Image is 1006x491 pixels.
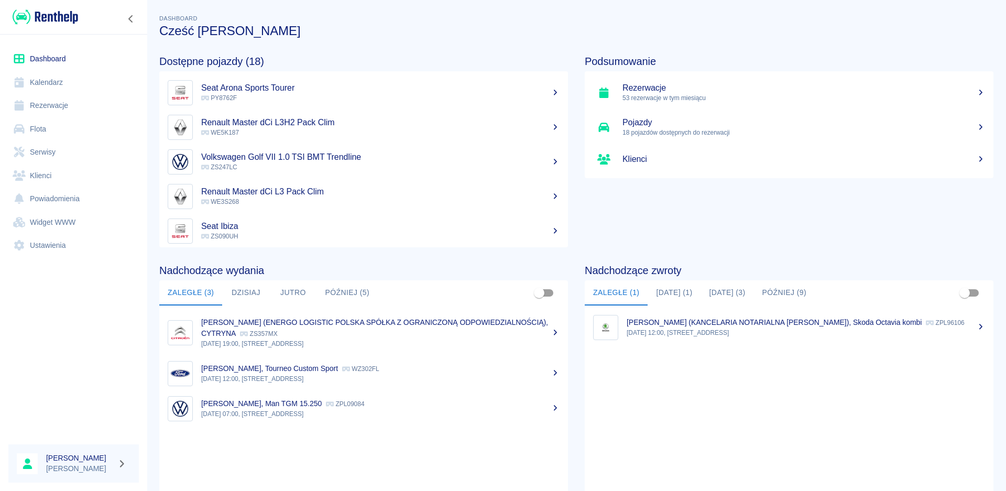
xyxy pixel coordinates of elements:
h5: Volkswagen Golf VII 1.0 TSI BMT Trendline [201,152,560,162]
h5: Seat Ibiza [201,221,560,232]
button: Zaległe (3) [159,280,222,305]
img: Image [170,117,190,137]
a: Ustawienia [8,234,139,257]
a: ImageVolkswagen Golf VII 1.0 TSI BMT Trendline ZS247LC [159,145,568,179]
p: [DATE] 19:00, [STREET_ADDRESS] [201,339,560,348]
h4: Dostępne pojazdy (18) [159,55,568,68]
h5: Klienci [622,154,985,165]
p: 18 pojazdów dostępnych do rezerwacji [622,128,985,137]
h4: Nadchodzące wydania [159,264,568,277]
h5: Seat Arona Sports Tourer [201,83,560,93]
p: [DATE] 07:00, [STREET_ADDRESS] [201,409,560,419]
h4: Nadchodzące zwroty [585,264,993,277]
a: Powiadomienia [8,187,139,211]
button: Później (5) [316,280,378,305]
span: Pokaż przypisane tylko do mnie [529,283,549,303]
a: Pojazdy18 pojazdów dostępnych do rezerwacji [585,110,993,145]
button: Zaległe (1) [585,280,648,305]
p: [PERSON_NAME] (KANCELARIA NOTARIALNA [PERSON_NAME]), Skoda Octavia kombi [627,318,922,326]
img: Image [170,221,190,241]
p: [PERSON_NAME], Tourneo Custom Sport [201,364,338,373]
a: Klienci [8,164,139,188]
a: Serwisy [8,140,139,164]
h5: Pojazdy [622,117,985,128]
a: Image[PERSON_NAME], Tourneo Custom Sport WZ302FL[DATE] 12:00, [STREET_ADDRESS] [159,356,568,391]
button: Później (9) [754,280,815,305]
h4: Podsumowanie [585,55,993,68]
a: Klienci [585,145,993,174]
img: Image [170,323,190,343]
a: ImageSeat Arona Sports Tourer PY8762F [159,75,568,110]
span: WE3S268 [201,198,239,205]
img: Image [596,318,616,337]
span: PY8762F [201,94,237,102]
button: Dzisiaj [222,280,269,305]
h5: Renault Master dCi L3 Pack Clim [201,187,560,197]
button: [DATE] (1) [648,280,701,305]
button: [DATE] (3) [701,280,754,305]
span: ZS090UH [201,233,238,240]
p: ZPL96106 [926,319,964,326]
a: Flota [8,117,139,141]
a: Image[PERSON_NAME], Man TGM 15.250 ZPL09084[DATE] 07:00, [STREET_ADDRESS] [159,391,568,426]
img: Renthelp logo [13,8,78,26]
p: [DATE] 12:00, [STREET_ADDRESS] [627,328,985,337]
h6: [PERSON_NAME] [46,453,113,463]
span: WE5K187 [201,129,239,136]
img: Image [170,399,190,419]
a: Rezerwacje [8,94,139,117]
p: [PERSON_NAME] [46,463,113,474]
h3: Cześć [PERSON_NAME] [159,24,993,38]
a: Image[PERSON_NAME] (KANCELARIA NOTARIALNA [PERSON_NAME]), Skoda Octavia kombi ZPL96106[DATE] 12:0... [585,310,993,345]
h5: Renault Master dCi L3H2 Pack Clim [201,117,560,128]
p: ZPL09084 [326,400,364,408]
a: ImageRenault Master dCi L3H2 Pack Clim WE5K187 [159,110,568,145]
a: Widget WWW [8,211,139,234]
span: ZS247LC [201,163,237,171]
img: Image [170,152,190,172]
p: ZS357MX [240,330,277,337]
p: WZ302FL [342,365,379,373]
img: Image [170,187,190,206]
a: Dashboard [8,47,139,71]
img: Image [170,83,190,103]
a: ImageSeat Ibiza ZS090UH [159,214,568,248]
p: 53 rezerwacje w tym miesiącu [622,93,985,103]
span: Pokaż przypisane tylko do mnie [955,283,975,303]
button: Zwiń nawigację [123,12,139,26]
h5: Rezerwacje [622,83,985,93]
span: Dashboard [159,15,198,21]
a: Renthelp logo [8,8,78,26]
p: [PERSON_NAME] (ENERGO LOGISTIC POLSKA SPÓŁKA Z OGRANICZONĄ ODPOWIEDZIALNOŚCIĄ), CYTRYNA [201,318,548,337]
p: [PERSON_NAME], Man TGM 15.250 [201,399,322,408]
a: Kalendarz [8,71,139,94]
a: Rezerwacje53 rezerwacje w tym miesiącu [585,75,993,110]
button: Jutro [269,280,316,305]
img: Image [170,364,190,384]
a: ImageRenault Master dCi L3 Pack Clim WE3S268 [159,179,568,214]
a: Image[PERSON_NAME] (ENERGO LOGISTIC POLSKA SPÓŁKA Z OGRANICZONĄ ODPOWIEDZIALNOŚCIĄ), CYTRYNA ZS35... [159,310,568,356]
p: [DATE] 12:00, [STREET_ADDRESS] [201,374,560,384]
